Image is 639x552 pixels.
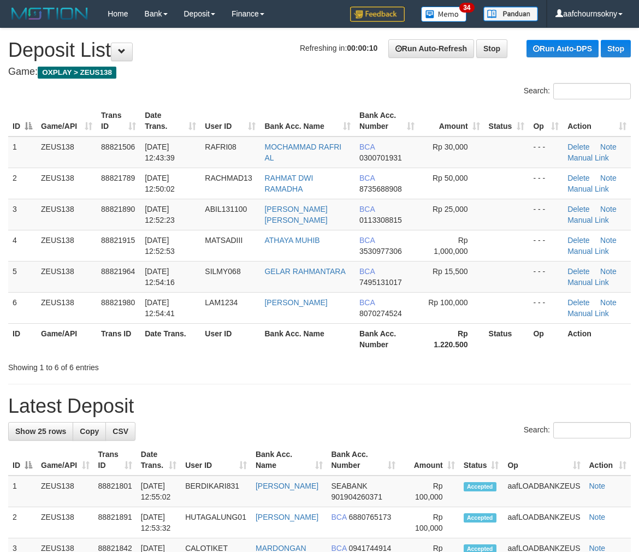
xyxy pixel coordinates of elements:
[37,292,97,323] td: ZEUS138
[332,492,382,501] span: Copy 901904260371 to clipboard
[433,174,468,182] span: Rp 50,000
[503,507,584,538] td: aafLOADBANKZEUS
[567,298,589,307] a: Delete
[94,507,137,538] td: 88821891
[433,143,468,151] span: Rp 30,000
[589,482,606,490] a: Note
[113,427,128,436] span: CSV
[503,476,584,507] td: aafLOADBANKZEUS
[145,298,175,318] span: [DATE] 12:54:41
[526,40,599,57] a: Run Auto-DPS
[524,422,631,438] label: Search:
[145,174,175,193] span: [DATE] 12:50:02
[567,267,589,276] a: Delete
[8,105,37,136] th: ID: activate to sort column descending
[567,278,609,287] a: Manual Link
[205,205,247,213] span: ABIL131100
[251,444,327,476] th: Bank Acc. Name: activate to sort column ascending
[37,323,97,354] th: Game/API
[600,205,617,213] a: Note
[529,261,563,292] td: - - -
[400,507,459,538] td: Rp 100,000
[459,444,504,476] th: Status: activate to sort column ascending
[567,205,589,213] a: Delete
[38,67,116,79] span: OXPLAY > ZEUS138
[419,323,484,354] th: Rp 1.220.500
[145,205,175,224] span: [DATE] 12:52:23
[529,292,563,323] td: - - -
[400,444,459,476] th: Amount: activate to sort column ascending
[348,513,391,521] span: Copy 6880765173 to clipboard
[15,427,66,436] span: Show 25 rows
[101,236,135,245] span: 88821915
[563,323,631,354] th: Action
[37,507,94,538] td: ZEUS138
[94,444,137,476] th: Trans ID: activate to sort column ascending
[8,476,37,507] td: 1
[567,143,589,151] a: Delete
[264,205,327,224] a: [PERSON_NAME] [PERSON_NAME]
[205,143,236,151] span: RAFRI08
[529,105,563,136] th: Op: activate to sort column ascending
[600,236,617,245] a: Note
[529,323,563,354] th: Op
[359,216,402,224] span: Copy 0113308815 to clipboard
[181,444,251,476] th: User ID: activate to sort column ascending
[421,7,467,22] img: Button%20Memo.svg
[8,199,37,230] td: 3
[524,83,631,99] label: Search:
[101,298,135,307] span: 88821980
[553,83,631,99] input: Search:
[433,267,468,276] span: Rp 15,500
[97,323,140,354] th: Trans ID
[300,44,377,52] span: Refreshing in:
[264,143,341,162] a: MOCHAMMAD RAFRI AL
[8,507,37,538] td: 2
[419,105,484,136] th: Amount: activate to sort column ascending
[332,482,368,490] span: SEABANK
[137,507,181,538] td: [DATE] 12:53:32
[37,476,94,507] td: ZEUS138
[529,168,563,199] td: - - -
[145,267,175,287] span: [DATE] 12:54:16
[567,153,609,162] a: Manual Link
[464,513,496,523] span: Accepted
[567,216,609,224] a: Manual Link
[567,309,609,318] a: Manual Link
[359,143,375,151] span: BCA
[137,444,181,476] th: Date Trans.: activate to sort column ascending
[347,44,377,52] strong: 00:00:10
[137,476,181,507] td: [DATE] 12:55:02
[256,513,318,521] a: [PERSON_NAME]
[101,267,135,276] span: 88821964
[8,422,73,441] a: Show 25 rows
[37,230,97,261] td: ZEUS138
[105,422,135,441] a: CSV
[585,444,631,476] th: Action: activate to sort column ascending
[355,105,419,136] th: Bank Acc. Number: activate to sort column ascending
[37,105,97,136] th: Game/API: activate to sort column ascending
[8,444,37,476] th: ID: activate to sort column descending
[260,323,355,354] th: Bank Acc. Name
[332,513,347,521] span: BCA
[484,323,529,354] th: Status
[37,168,97,199] td: ZEUS138
[8,292,37,323] td: 6
[433,205,468,213] span: Rp 25,000
[601,40,631,57] a: Stop
[359,153,402,162] span: Copy 0300701931 to clipboard
[483,7,538,21] img: panduan.png
[37,136,97,168] td: ZEUS138
[359,309,402,318] span: Copy 8070274524 to clipboard
[8,136,37,168] td: 1
[200,323,260,354] th: User ID
[205,174,252,182] span: RACHMAD13
[205,298,238,307] span: LAM1234
[101,174,135,182] span: 88821789
[264,267,345,276] a: GELAR RAHMANTARA
[464,482,496,491] span: Accepted
[8,168,37,199] td: 2
[350,7,405,22] img: Feedback.jpg
[205,267,240,276] span: SILMY068
[567,247,609,256] a: Manual Link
